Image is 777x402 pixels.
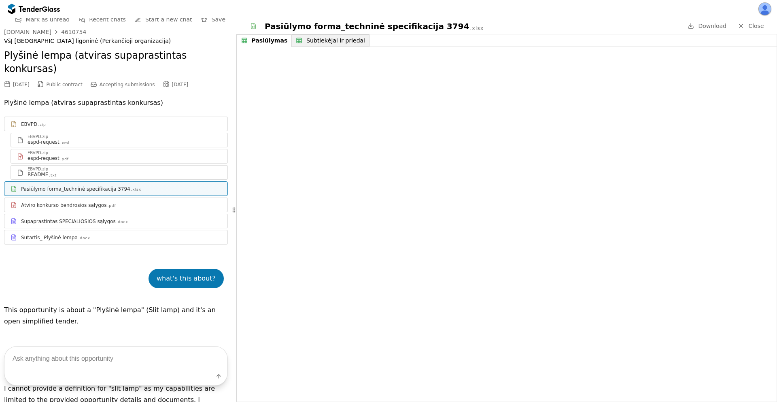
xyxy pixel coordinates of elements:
[11,133,228,147] a: EBVPD.zipespd-request.xml
[100,82,155,87] span: Accepting submissions
[21,186,130,192] div: Pasiūlymo forma_techninė specifikacija 3794
[4,38,228,45] div: VšĮ [GEOGRAPHIC_DATA] ligoninė (Perkančioji organizacija)
[21,218,116,225] div: Supaprastintas SPECIALIOSIOS sąlygos
[28,139,59,145] div: espd-request
[49,173,57,178] div: .txt
[172,82,189,87] div: [DATE]
[26,16,70,23] span: Mark as unread
[131,187,141,192] div: .xlsx
[4,117,228,131] a: EBVPD.zip
[698,23,726,29] span: Download
[4,97,228,108] p: Plyšinė lempa (atviras supaprastintas konkursas)
[21,202,106,208] div: Atviro konkurso bendrosios sąlygos
[4,198,228,212] a: Atviro konkurso bendrosios sąlygos.pdf
[4,304,228,327] p: This opportunity is about a "Plyšinė lempa" (Slit lamp) and it's an open simplified tender.
[145,16,192,23] span: Start a new chat
[13,82,30,87] div: [DATE]
[21,121,37,128] div: EBVPD
[47,82,83,87] span: Public contract
[733,21,769,31] a: Close
[4,181,228,196] a: Pasiūlymo forma_techninė specifikacija 3794.xlsx
[28,135,48,139] div: EBVPD.zip
[132,15,195,25] a: Start a new chat
[212,16,225,23] span: Save
[685,21,729,31] a: Download
[28,151,48,155] div: EBVPD.zip
[13,15,72,25] button: Mark as unread
[61,29,86,35] div: 4610754
[157,273,216,284] div: what's this about?
[11,149,228,164] a: EBVPD.zipespd-request.pdf
[89,16,126,23] span: Recent chats
[4,49,228,76] h2: Plyšinė lempa (atviras supaprastintas konkursas)
[60,157,69,162] div: .pdf
[76,15,128,25] button: Recent chats
[28,155,59,162] div: espd-request
[21,234,78,241] div: Sutartis_ Plyšinė lempa
[748,23,764,29] span: Close
[28,167,48,171] div: EBVPD.zip
[4,29,51,35] div: [DOMAIN_NAME]
[306,37,365,44] div: Subtiekėjai ir priedai
[252,37,288,44] div: Pasiūlymas
[265,21,469,32] div: Pasiūlymo forma_techninė specifikacija 3794
[4,214,228,228] a: Supaprastintas SPECIALIOSIOS sąlygos.docx
[470,25,484,32] div: .xlsx
[199,15,228,25] button: Save
[79,236,90,241] div: .docx
[107,203,116,208] div: .pdf
[4,29,86,35] a: [DOMAIN_NAME]4610754
[38,122,46,128] div: .zip
[11,165,228,180] a: EBVPD.zipREADME.txt
[60,140,70,146] div: .xml
[28,171,48,178] div: README
[4,230,228,245] a: Sutartis_ Plyšinė lempa.docx
[117,219,128,225] div: .docx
